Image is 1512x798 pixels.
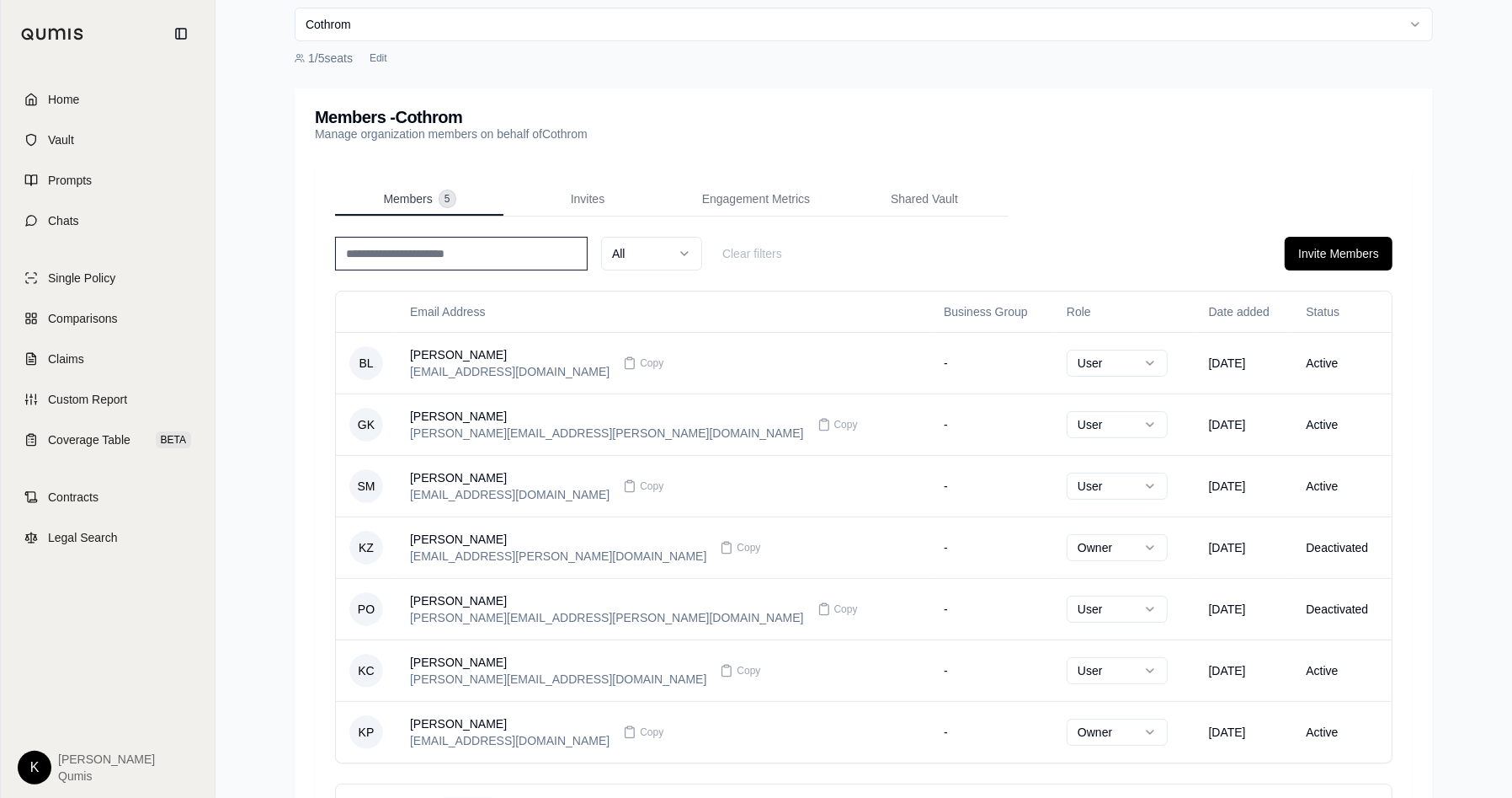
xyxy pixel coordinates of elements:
span: Invites [571,190,604,207]
td: - [930,394,1053,455]
span: SM [349,469,383,503]
span: PO [349,592,383,626]
a: Custom Report [11,381,205,418]
th: Email Address [397,292,930,332]
span: Copy [737,541,760,554]
span: Copy [640,356,663,370]
div: [PERSON_NAME] [410,346,610,363]
span: Shared Vault [891,190,958,207]
div: [PERSON_NAME] [410,469,610,486]
span: Custom Report [48,391,127,408]
td: [DATE] [1195,394,1293,455]
span: Comparisons [48,310,117,327]
button: Copy [811,408,865,442]
td: - [930,578,1053,640]
td: [DATE] [1195,455,1293,517]
div: [PERSON_NAME][EMAIL_ADDRESS][PERSON_NAME][DOMAIN_NAME] [410,425,804,442]
span: 1 / 5 seats [308,50,353,67]
span: Chats [48,212,79,229]
a: Prompts [11,162,205,199]
span: Members [383,190,432,207]
a: Chats [11,202,205,239]
a: Home [11,81,205,118]
td: [DATE] [1195,701,1293,763]
button: Copy [713,654,767,688]
td: Active [1292,332,1392,394]
th: Date added [1195,292,1293,332]
td: Active [1292,640,1392,701]
span: Copy [834,418,858,431]
button: Invite Members [1285,237,1392,270]
span: Coverage Table [48,431,130,448]
td: Active [1292,455,1392,517]
button: Copy [616,715,670,749]
td: - [930,701,1053,763]
span: Vault [48,131,74,148]
td: [DATE] [1195,332,1293,394]
td: Deactivated [1292,578,1392,640]
td: [DATE] [1195,517,1293,578]
span: Legal Search [48,529,118,546]
span: Copy [640,479,663,493]
a: Comparisons [11,300,205,337]
div: [EMAIL_ADDRESS][DOMAIN_NAME] [410,732,610,749]
button: Edit [363,48,394,68]
span: Engagement Metrics [702,190,810,207]
span: Single Policy [48,270,115,287]
span: Home [48,91,79,108]
a: Vault [11,121,205,158]
span: KC [349,654,383,688]
div: [PERSON_NAME] [410,592,804,609]
a: Single Policy [11,260,205,297]
td: [DATE] [1195,640,1293,701]
div: [PERSON_NAME] [410,531,706,548]
span: Qumis [58,768,155,785]
th: Status [1292,292,1392,332]
span: Claims [48,351,84,367]
span: Copy [834,603,858,616]
td: [DATE] [1195,578,1293,640]
th: Role [1053,292,1195,332]
span: Copy [737,664,760,677]
td: - [930,517,1053,578]
td: - [930,332,1053,394]
div: [PERSON_NAME][EMAIL_ADDRESS][PERSON_NAME][DOMAIN_NAME] [410,609,804,626]
img: Qumis Logo [21,28,84,40]
div: [EMAIL_ADDRESS][DOMAIN_NAME] [410,363,610,380]
button: Copy [616,346,670,380]
span: KZ [349,531,383,565]
span: 5 [439,190,455,207]
p: Manage organization members on behalf of Cothrom [315,126,588,142]
div: K [18,751,51,785]
span: Prompts [48,172,92,189]
td: Deactivated [1292,517,1392,578]
th: Business Group [930,292,1053,332]
span: [PERSON_NAME] [58,751,155,768]
td: - [930,640,1053,701]
div: [PERSON_NAME][EMAIL_ADDRESS][DOMAIN_NAME] [410,671,706,688]
span: Copy [640,726,663,739]
td: Active [1292,701,1392,763]
span: BL [349,346,383,380]
h3: Members - Cothrom [315,109,588,126]
span: GK [349,408,383,442]
button: Copy [616,469,670,503]
a: Coverage TableBETA [11,421,205,458]
button: Copy [811,592,865,626]
button: Copy [713,531,767,565]
td: - [930,455,1053,517]
a: Legal Search [11,519,205,556]
div: [PERSON_NAME] [410,408,804,425]
div: [EMAIL_ADDRESS][PERSON_NAME][DOMAIN_NAME] [410,548,706,565]
span: BETA [156,431,191,448]
div: [EMAIL_ADDRESS][DOMAIN_NAME] [410,486,610,503]
a: Contracts [11,479,205,516]
a: Claims [11,340,205,378]
span: Contracts [48,489,98,506]
td: Active [1292,394,1392,455]
div: [PERSON_NAME] [410,654,706,671]
button: Collapse sidebar [168,20,194,47]
span: KP [349,715,383,749]
div: [PERSON_NAME] [410,715,610,732]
